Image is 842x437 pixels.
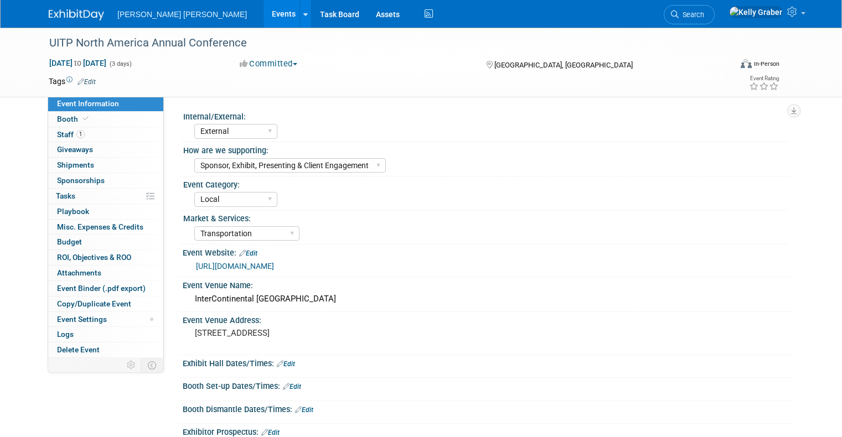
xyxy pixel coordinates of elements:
[283,383,301,391] a: Edit
[183,244,793,259] div: Event Website:
[48,158,163,173] a: Shipments
[664,5,715,24] a: Search
[57,315,107,324] span: Event Settings
[49,9,104,20] img: ExhibitDay
[57,237,82,246] span: Budget
[57,222,143,231] span: Misc. Expenses & Credits
[183,277,793,291] div: Event Venue Name:
[48,250,163,265] a: ROI, Objectives & ROO
[183,355,793,370] div: Exhibit Hall Dates/Times:
[261,429,280,436] a: Edit
[191,290,785,308] div: InterContinental [GEOGRAPHIC_DATA]
[48,142,163,157] a: Giveaways
[57,330,74,339] span: Logs
[671,58,779,74] div: Event Format
[183,142,788,156] div: How are we supporting:
[195,328,425,338] pre: [STREET_ADDRESS]
[48,96,163,111] a: Event Information
[57,299,131,308] span: Copy/Duplicate Event
[749,76,779,81] div: Event Rating
[48,312,163,327] a: Event Settings
[741,59,752,68] img: Format-Inperson.png
[183,210,788,224] div: Market & Services:
[57,176,105,185] span: Sponsorships
[239,249,257,257] a: Edit
[679,11,704,19] span: Search
[49,58,107,68] span: [DATE] [DATE]
[753,60,779,68] div: In-Person
[57,115,91,123] span: Booth
[236,58,302,70] button: Committed
[48,235,163,249] a: Budget
[109,60,132,67] span: (3 days)
[73,59,83,67] span: to
[729,6,783,18] img: Kelly Graber
[48,266,163,280] a: Attachments
[78,78,96,86] a: Edit
[56,191,75,200] span: Tasks
[57,268,101,277] span: Attachments
[277,360,295,368] a: Edit
[49,76,96,87] td: Tags
[57,345,100,354] span: Delete Event
[122,358,141,372] td: Personalize Event Tab Strip
[57,160,94,169] span: Shipments
[141,358,164,372] td: Toggle Event Tabs
[183,401,793,415] div: Booth Dismantle Dates/Times:
[183,176,788,190] div: Event Category:
[494,61,633,69] span: [GEOGRAPHIC_DATA], [GEOGRAPHIC_DATA]
[183,108,788,122] div: Internal/External:
[57,253,131,262] span: ROI, Objectives & ROO
[48,296,163,311] a: Copy/Duplicate Event
[76,130,85,138] span: 1
[48,342,163,357] a: Delete Event
[83,116,89,122] i: Booth reservation complete
[295,406,313,414] a: Edit
[57,284,146,293] span: Event Binder (.pdf export)
[57,99,119,108] span: Event Information
[48,173,163,188] a: Sponsorships
[48,127,163,142] a: Staff1
[196,262,274,270] a: [URL][DOMAIN_NAME]
[48,112,163,127] a: Booth
[48,204,163,219] a: Playbook
[183,312,793,326] div: Event Venue Address:
[57,145,93,154] span: Giveaways
[57,130,85,139] span: Staff
[48,327,163,342] a: Logs
[48,281,163,296] a: Event Binder (.pdf export)
[48,220,163,235] a: Misc. Expenses & Credits
[117,10,247,19] span: [PERSON_NAME] [PERSON_NAME]
[183,378,793,392] div: Booth Set-up Dates/Times:
[48,189,163,204] a: Tasks
[45,33,717,53] div: UITP North America Annual Conference
[150,318,153,321] span: Modified Layout
[57,207,89,216] span: Playbook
